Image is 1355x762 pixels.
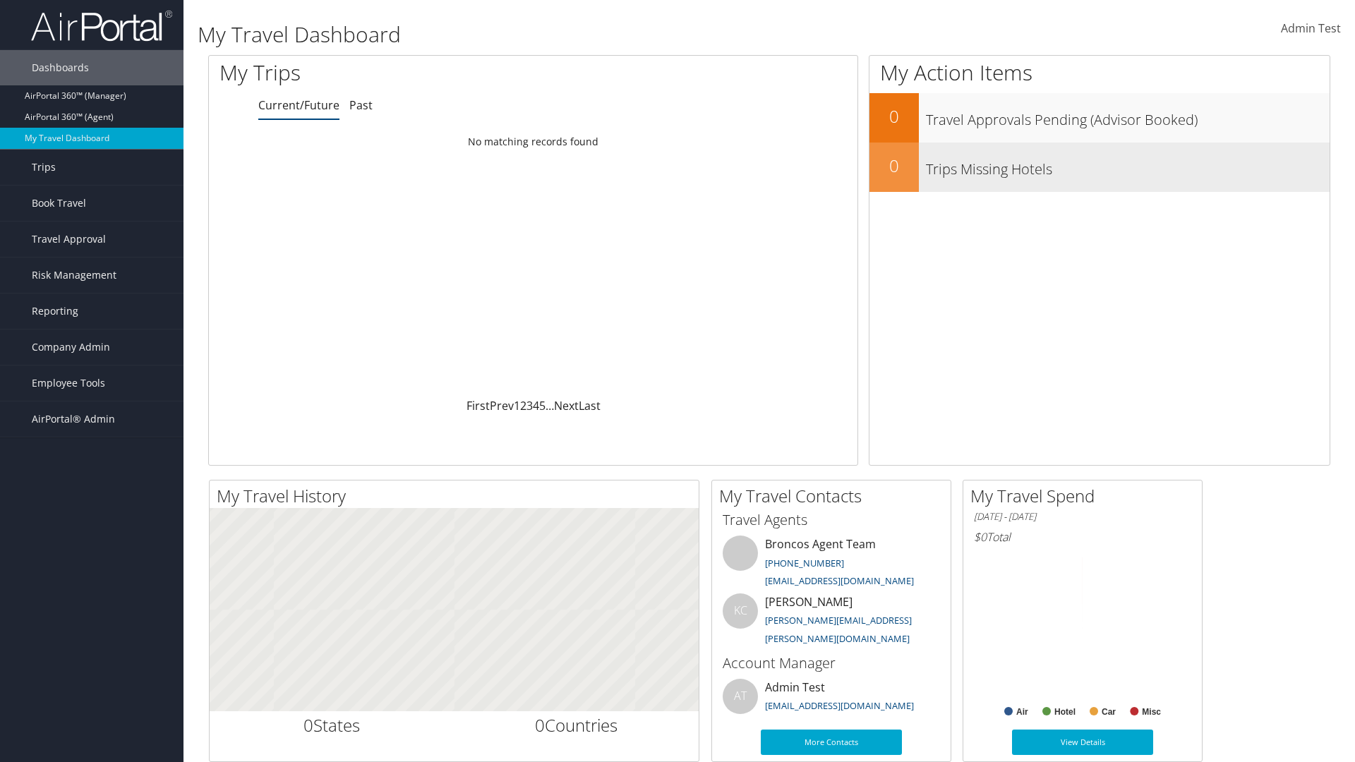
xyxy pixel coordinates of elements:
text: Hotel [1054,707,1076,717]
a: 0Travel Approvals Pending (Advisor Booked) [869,93,1330,143]
h1: My Travel Dashboard [198,20,960,49]
h3: Travel Approvals Pending (Advisor Booked) [926,103,1330,130]
a: Next [554,398,579,413]
span: Employee Tools [32,365,105,401]
a: Current/Future [258,97,339,113]
span: Company Admin [32,329,110,365]
span: 0 [535,713,545,737]
h2: 0 [869,104,919,128]
a: 1 [514,398,520,413]
h2: States [220,713,444,737]
h6: Total [974,529,1191,545]
text: Misc [1142,707,1161,717]
a: [EMAIL_ADDRESS][DOMAIN_NAME] [765,699,914,712]
h6: [DATE] - [DATE] [974,510,1191,524]
span: 0 [303,713,313,737]
a: More Contacts [761,730,902,755]
text: Car [1102,707,1116,717]
a: 5 [539,398,546,413]
span: AirPortal® Admin [32,401,115,437]
h2: My Travel Spend [970,484,1202,508]
a: Admin Test [1281,7,1341,51]
h1: My Action Items [869,58,1330,87]
td: No matching records found [209,129,857,155]
a: [PHONE_NUMBER] [765,557,844,569]
h1: My Trips [219,58,577,87]
img: airportal-logo.png [31,9,172,42]
a: Past [349,97,373,113]
span: $0 [974,529,987,545]
span: Dashboards [32,50,89,85]
h2: My Travel History [217,484,699,508]
a: Last [579,398,601,413]
span: Reporting [32,294,78,329]
a: [EMAIL_ADDRESS][DOMAIN_NAME] [765,574,914,587]
li: [PERSON_NAME] [716,593,947,651]
span: Risk Management [32,258,116,293]
a: First [466,398,490,413]
h2: 0 [869,154,919,178]
a: 4 [533,398,539,413]
h3: Account Manager [723,653,940,673]
a: 2 [520,398,526,413]
span: … [546,398,554,413]
span: Travel Approval [32,222,106,257]
span: Book Travel [32,186,86,221]
h2: Countries [465,713,689,737]
a: View Details [1012,730,1153,755]
a: 0Trips Missing Hotels [869,143,1330,192]
text: Air [1016,707,1028,717]
a: Prev [490,398,514,413]
span: Admin Test [1281,20,1341,36]
div: KC [723,593,758,629]
a: [PERSON_NAME][EMAIL_ADDRESS][PERSON_NAME][DOMAIN_NAME] [765,614,912,645]
li: Admin Test [716,679,947,725]
li: Broncos Agent Team [716,536,947,593]
span: Trips [32,150,56,185]
div: AT [723,679,758,714]
a: 3 [526,398,533,413]
h2: My Travel Contacts [719,484,951,508]
h3: Trips Missing Hotels [926,152,1330,179]
h3: Travel Agents [723,510,940,530]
